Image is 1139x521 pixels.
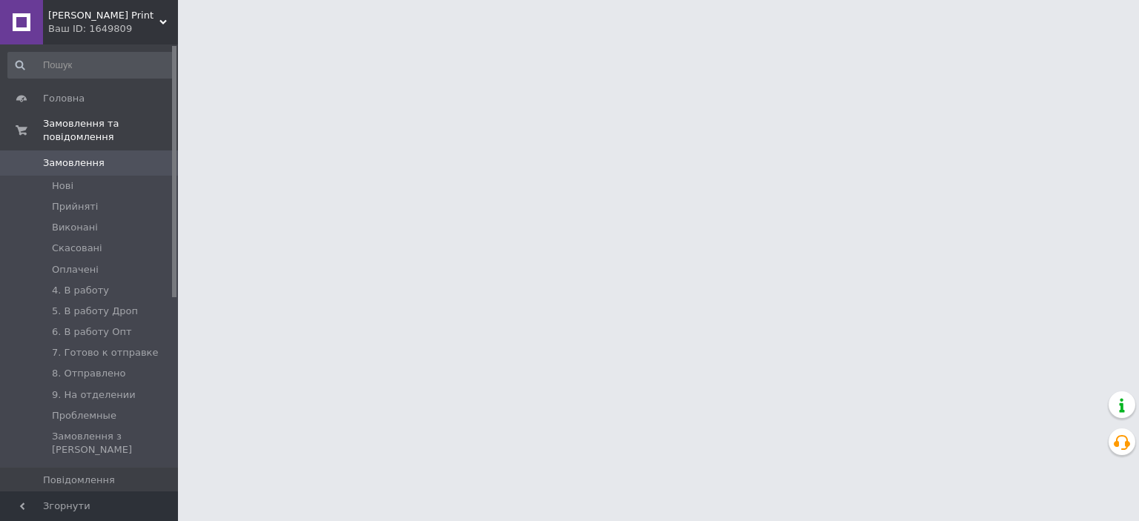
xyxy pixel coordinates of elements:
[43,474,115,487] span: Повідомлення
[52,242,102,255] span: Скасовані
[48,9,159,22] span: Ramires Print
[52,221,98,234] span: Виконані
[52,284,109,297] span: 4. В работу
[7,52,175,79] input: Пошук
[52,430,174,457] span: Замовлення з [PERSON_NAME]
[48,22,178,36] div: Ваш ID: 1649809
[52,263,99,276] span: Оплачені
[43,117,178,144] span: Замовлення та повідомлення
[52,325,131,339] span: 6. В работу Опт
[52,388,136,402] span: 9. На отделении
[52,305,138,318] span: 5. В работу Дроп
[52,179,73,193] span: Нові
[43,92,85,105] span: Головна
[52,367,125,380] span: 8. Отправлено
[43,156,105,170] span: Замовлення
[52,409,116,422] span: Проблемные
[52,200,98,213] span: Прийняті
[52,346,158,359] span: 7. Готово к отправке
